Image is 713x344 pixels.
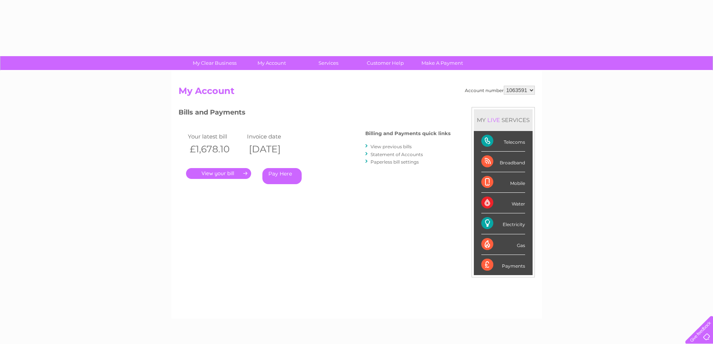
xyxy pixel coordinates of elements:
div: Gas [481,234,525,255]
h2: My Account [179,86,535,100]
div: Account number [465,86,535,95]
a: Pay Here [262,168,302,184]
div: Mobile [481,172,525,193]
th: [DATE] [245,141,305,157]
div: LIVE [486,116,502,124]
a: Make A Payment [411,56,473,70]
a: Paperless bill settings [371,159,419,165]
a: View previous bills [371,144,412,149]
td: Invoice date [245,131,305,141]
a: . [186,168,251,179]
a: Customer Help [354,56,416,70]
a: Services [298,56,359,70]
div: MY SERVICES [474,109,533,131]
a: My Clear Business [184,56,246,70]
div: Payments [481,255,525,275]
div: Water [481,193,525,213]
h3: Bills and Payments [179,107,451,120]
th: £1,678.10 [186,141,246,157]
div: Broadband [481,152,525,172]
div: Telecoms [481,131,525,152]
h4: Billing and Payments quick links [365,131,451,136]
a: Statement of Accounts [371,152,423,157]
a: My Account [241,56,302,70]
div: Electricity [481,213,525,234]
td: Your latest bill [186,131,246,141]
